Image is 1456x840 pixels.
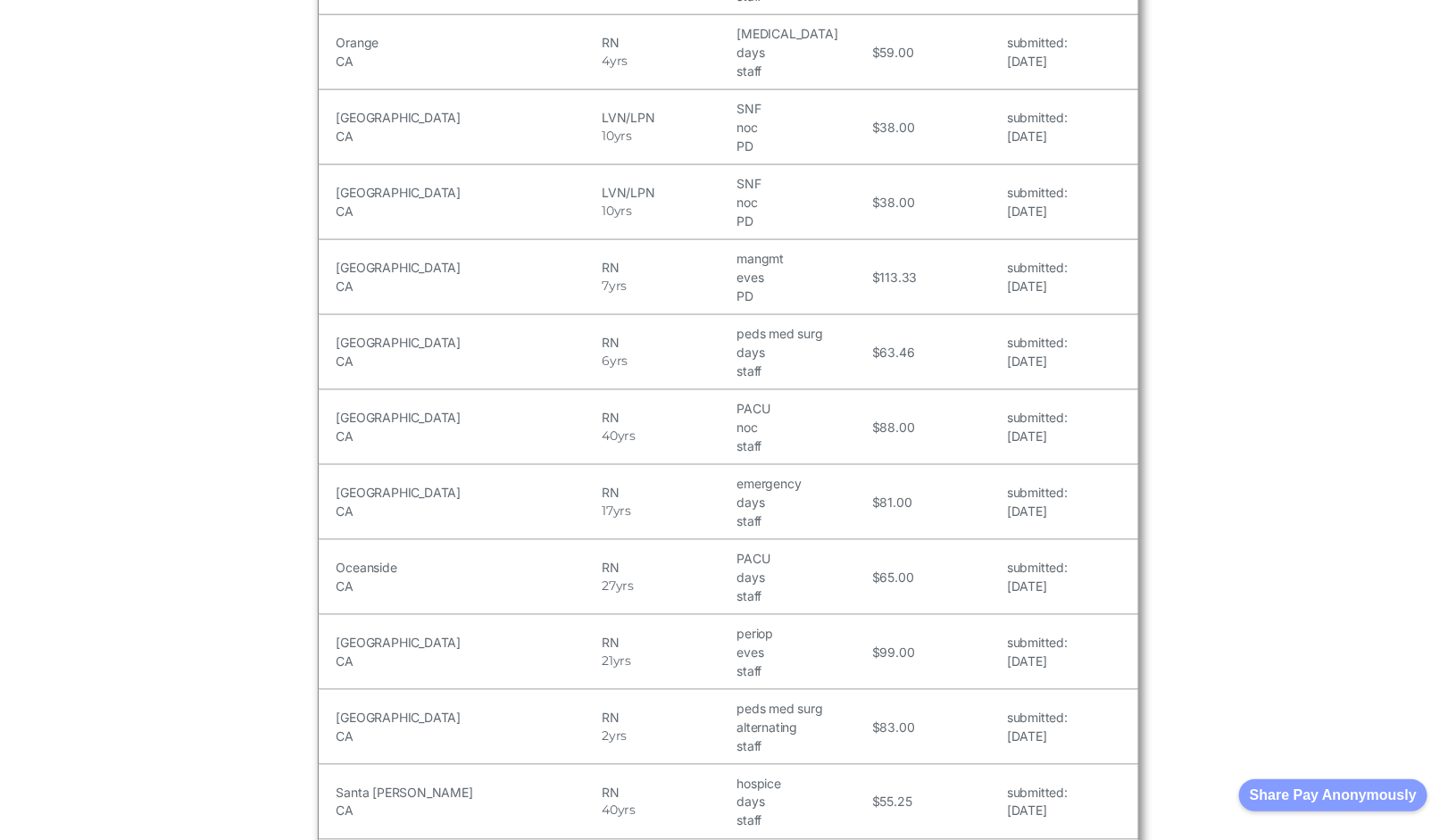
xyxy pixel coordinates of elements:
[337,783,598,802] h5: Santa [PERSON_NAME]
[1007,202,1068,220] h5: [DATE]
[602,502,613,520] h5: 17
[736,212,867,230] h5: PD
[872,793,880,811] h5: $
[736,324,867,343] h5: peds med surg
[602,708,732,727] h5: RN
[337,727,598,745] h5: CA
[1007,183,1068,220] a: submitted:[DATE]
[1007,333,1068,370] a: submitted:[DATE]
[1007,183,1068,202] h5: submitted:
[736,699,867,718] h5: peds med surg
[736,643,867,661] h5: eves
[736,661,867,680] h5: staff
[602,352,610,370] h5: 6
[616,577,634,595] h5: yrs
[337,502,598,520] h5: CA
[1007,502,1068,520] h5: [DATE]
[614,127,632,146] h5: yrs
[736,43,867,62] h5: days
[337,483,598,502] h5: [GEOGRAPHIC_DATA]
[613,502,631,520] h5: yrs
[602,202,614,220] h5: 10
[736,586,867,605] h5: staff
[1007,633,1068,652] h5: submitted:
[609,727,627,745] h5: yrs
[736,249,867,268] h5: mangmt
[880,343,915,362] h5: 63.46
[613,652,631,670] h5: yrs
[1007,708,1068,727] h5: submitted:
[602,558,732,577] h5: RN
[1007,333,1068,352] h5: submitted:
[736,118,867,137] h5: noc
[736,718,867,736] h5: alternating
[1007,652,1068,670] h5: [DATE]
[602,127,614,146] h5: 10
[880,643,915,661] h5: 99.00
[1007,558,1068,577] h5: submitted:
[736,268,867,287] h5: eves
[610,52,628,71] h5: yrs
[736,174,867,193] h5: SNF
[872,643,880,661] h5: $
[736,549,867,568] h5: PACU
[337,652,598,670] h5: CA
[880,493,912,511] h5: 81.00
[602,652,613,670] h5: 21
[872,493,880,511] h5: $
[602,33,732,52] h5: RN
[736,474,867,493] h5: emergency
[736,774,867,793] h5: hospice
[602,258,732,277] h5: RN
[1007,33,1068,52] h5: submitted:
[337,352,598,370] h5: CA
[1007,408,1068,427] h5: submitted:
[1007,783,1068,820] a: submitted:[DATE]
[872,43,880,62] h5: $
[337,558,598,577] h5: Oceanside
[602,427,618,445] h5: 40
[1007,558,1068,595] a: submitted:[DATE]
[602,727,609,745] h5: 2
[337,633,598,652] h5: [GEOGRAPHIC_DATA]
[880,43,914,62] h5: 59.00
[1007,483,1068,520] a: submitted:[DATE]
[602,633,732,652] h5: RN
[880,268,918,287] h5: 113.33
[736,24,867,43] h5: [MEDICAL_DATA]
[337,427,598,445] h5: CA
[736,418,867,437] h5: noc
[602,183,732,202] h5: LVN/LPN
[736,193,867,212] h5: noc
[736,811,867,830] h5: staff
[1007,352,1068,370] h5: [DATE]
[1007,127,1068,146] h5: [DATE]
[337,277,598,295] h5: CA
[1007,108,1068,146] a: submitted:[DATE]
[736,736,867,755] h5: staff
[736,343,867,362] h5: days
[1007,577,1068,595] h5: [DATE]
[337,333,598,352] h5: [GEOGRAPHIC_DATA]
[602,333,732,352] h5: RN
[602,802,618,820] h5: 40
[872,343,880,362] h5: $
[337,183,598,202] h5: [GEOGRAPHIC_DATA]
[880,568,914,586] h5: 65.00
[1007,802,1068,820] h5: [DATE]
[736,287,867,305] h5: PD
[1007,727,1068,745] h5: [DATE]
[609,277,627,295] h5: yrs
[1007,33,1068,71] a: submitted:[DATE]
[736,624,867,643] h5: periop
[337,127,598,146] h5: CA
[337,52,598,71] h5: CA
[880,418,915,437] h5: 88.00
[1007,258,1068,295] a: submitted:[DATE]
[602,52,610,71] h5: 4
[736,362,867,380] h5: staff
[736,493,867,511] h5: days
[337,108,598,127] h5: [GEOGRAPHIC_DATA]
[736,437,867,455] h5: staff
[872,268,880,287] h5: $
